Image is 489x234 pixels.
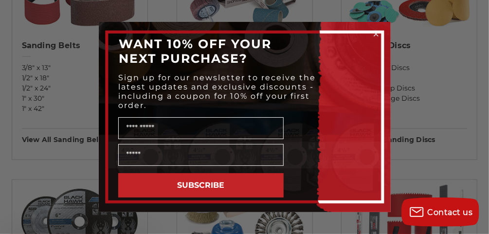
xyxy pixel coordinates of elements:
[428,208,473,217] span: Contact us
[119,73,316,110] span: Sign up for our newsletter to receive the latest updates and exclusive discounts - including a co...
[118,144,284,166] input: Email
[119,36,272,66] span: WANT 10% OFF YOUR NEXT PURCHASE?
[118,173,284,198] button: SUBSCRIBE
[371,29,381,39] button: Close dialog
[401,198,479,227] button: Contact us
